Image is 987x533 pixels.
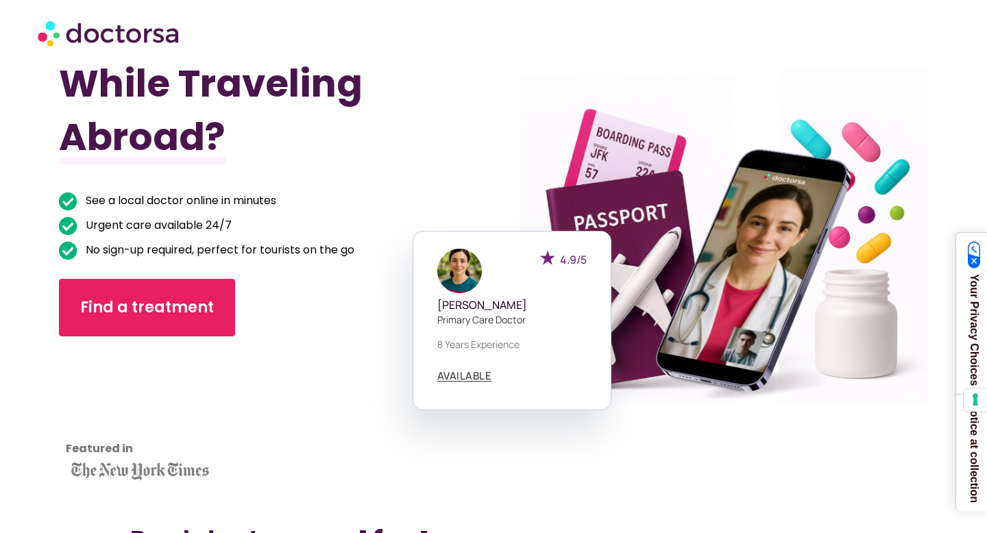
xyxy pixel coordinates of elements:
[59,279,235,336] a: Find a treatment
[964,388,987,412] button: Your consent preferences for tracking technologies
[82,240,354,260] span: No sign-up required, perfect for tourists on the go
[437,337,587,351] p: 8 years experience
[437,299,587,312] h5: [PERSON_NAME]
[80,297,214,319] span: Find a treatment
[437,312,587,327] p: Primary care doctor
[82,216,232,235] span: Urgent care available 24/7
[59,3,428,164] h1: Got Sick While Traveling Abroad?
[82,191,276,210] span: See a local doctor online in minutes
[66,441,133,456] strong: Featured in
[437,371,492,381] span: AVAILABLE
[560,252,587,267] span: 4.9/5
[437,371,492,382] a: AVAILABLE
[66,357,189,460] iframe: Customer reviews powered by Trustpilot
